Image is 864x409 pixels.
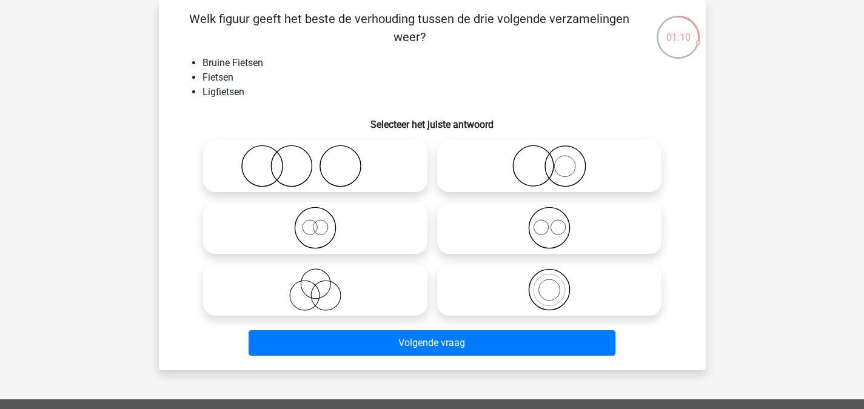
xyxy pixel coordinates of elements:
li: Fietsen [203,70,686,85]
button: Volgende vraag [249,330,615,356]
div: 01:10 [655,15,701,45]
p: Welk figuur geeft het beste de verhouding tussen de drie volgende verzamelingen weer? [178,10,641,46]
li: Ligfietsen [203,85,686,99]
li: Bruine Fietsen [203,56,686,70]
h6: Selecteer het juiste antwoord [178,109,686,130]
